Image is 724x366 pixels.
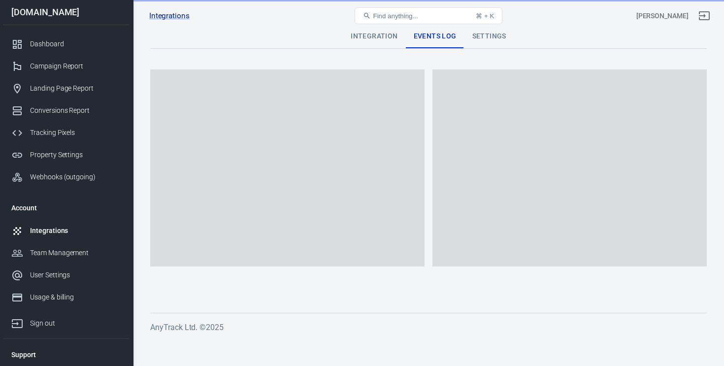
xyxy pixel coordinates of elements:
[30,270,122,280] div: User Settings
[3,8,130,17] div: [DOMAIN_NAME]
[30,150,122,160] div: Property Settings
[3,264,130,286] a: User Settings
[30,172,122,182] div: Webhooks (outgoing)
[149,11,190,21] a: Integrations
[3,286,130,308] a: Usage & billing
[3,144,130,166] a: Property Settings
[406,25,464,48] div: Events Log
[692,4,716,28] a: Sign out
[3,55,130,77] a: Campaign Report
[3,308,130,334] a: Sign out
[30,318,122,329] div: Sign out
[30,83,122,94] div: Landing Page Report
[30,39,122,49] div: Dashboard
[30,292,122,302] div: Usage & billing
[150,321,707,333] h6: AnyTrack Ltd. © 2025
[373,12,418,20] span: Find anything...
[3,77,130,100] a: Landing Page Report
[636,11,689,21] div: Account id: ysDro5SM
[30,226,122,236] div: Integrations
[343,25,405,48] div: Integration
[464,25,514,48] div: Settings
[3,100,130,122] a: Conversions Report
[3,33,130,55] a: Dashboard
[3,220,130,242] a: Integrations
[30,128,122,138] div: Tracking Pixels
[3,166,130,188] a: Webhooks (outgoing)
[30,61,122,71] div: Campaign Report
[3,122,130,144] a: Tracking Pixels
[3,196,130,220] li: Account
[476,12,494,20] div: ⌘ + K
[30,105,122,116] div: Conversions Report
[355,7,502,24] button: Find anything...⌘ + K
[30,248,122,258] div: Team Management
[3,242,130,264] a: Team Management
